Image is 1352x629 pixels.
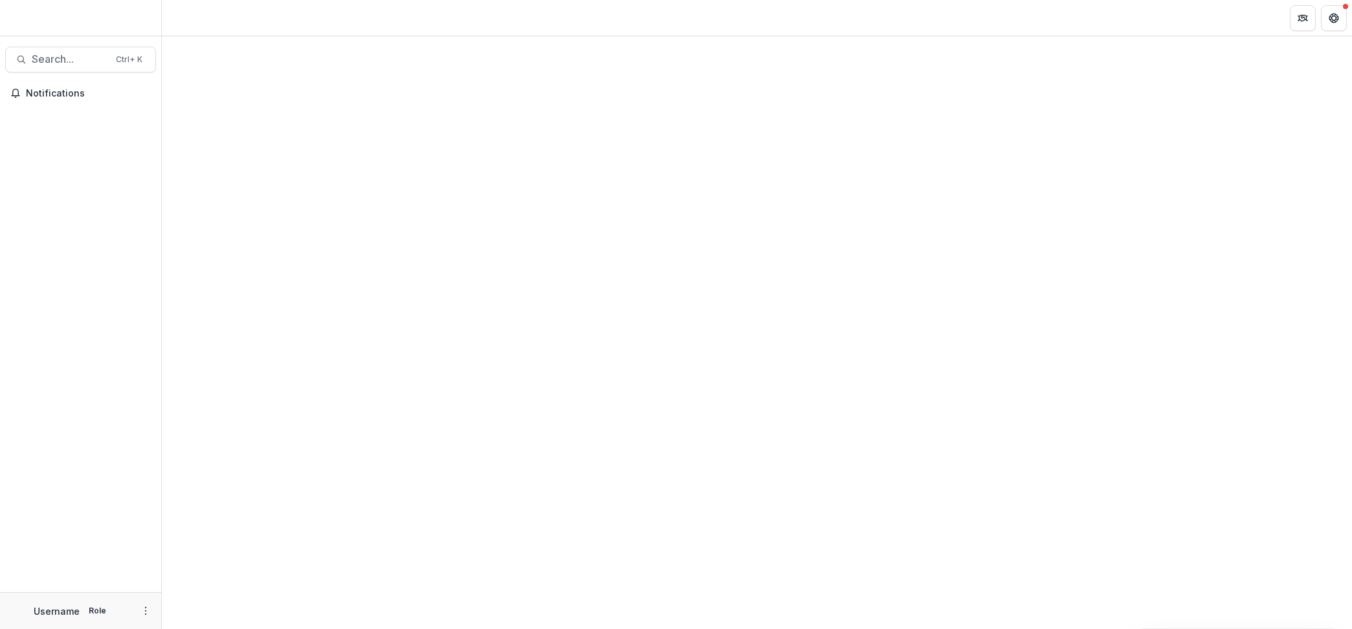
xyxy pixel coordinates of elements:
span: Search... [32,53,108,65]
button: Search... [5,47,156,73]
p: Username [34,604,80,618]
div: Ctrl + K [113,52,145,67]
span: Notifications [26,88,151,99]
button: Get Help [1321,5,1347,31]
nav: breadcrumb [167,8,222,27]
button: Notifications [5,83,156,104]
button: Partners [1290,5,1316,31]
button: More [138,603,153,619]
p: Role [85,605,110,617]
